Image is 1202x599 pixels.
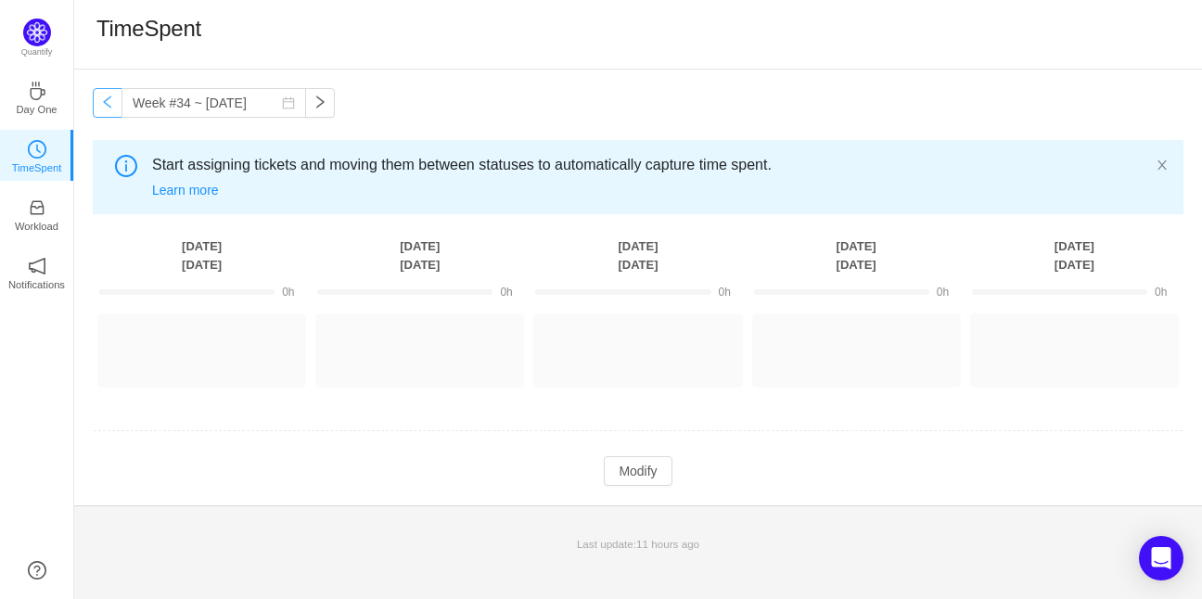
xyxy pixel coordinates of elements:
[28,146,46,164] a: icon: clock-circleTimeSpent
[719,286,731,299] span: 0h
[152,183,219,198] a: Learn more
[15,218,58,235] p: Workload
[93,236,311,274] th: [DATE] [DATE]
[311,236,529,274] th: [DATE] [DATE]
[115,155,137,177] i: icon: info-circle
[152,154,1156,176] span: Start assigning tickets and moving them between statuses to automatically capture time spent.
[500,286,512,299] span: 0h
[12,159,62,176] p: TimeSpent
[93,88,122,118] button: icon: left
[604,456,671,486] button: Modify
[636,538,699,550] span: 11 hours ago
[28,257,46,275] i: icon: notification
[28,87,46,106] a: icon: coffeeDay One
[748,236,965,274] th: [DATE] [DATE]
[937,286,949,299] span: 0h
[28,561,46,580] a: icon: question-circle
[28,198,46,217] i: icon: inbox
[577,538,699,550] span: Last update:
[28,82,46,100] i: icon: coffee
[21,46,53,59] p: Quantify
[305,88,335,118] button: icon: right
[8,276,65,293] p: Notifications
[1139,536,1183,580] div: Open Intercom Messenger
[28,262,46,281] a: icon: notificationNotifications
[23,19,51,46] img: Quantify
[1156,159,1169,172] i: icon: close
[28,140,46,159] i: icon: clock-circle
[96,15,201,43] h1: TimeSpent
[282,286,294,299] span: 0h
[282,96,295,109] i: icon: calendar
[121,88,306,118] input: Select a week
[529,236,747,274] th: [DATE] [DATE]
[965,236,1183,274] th: [DATE] [DATE]
[1156,155,1169,175] button: icon: close
[28,204,46,223] a: icon: inboxWorkload
[16,101,57,118] p: Day One
[1155,286,1167,299] span: 0h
